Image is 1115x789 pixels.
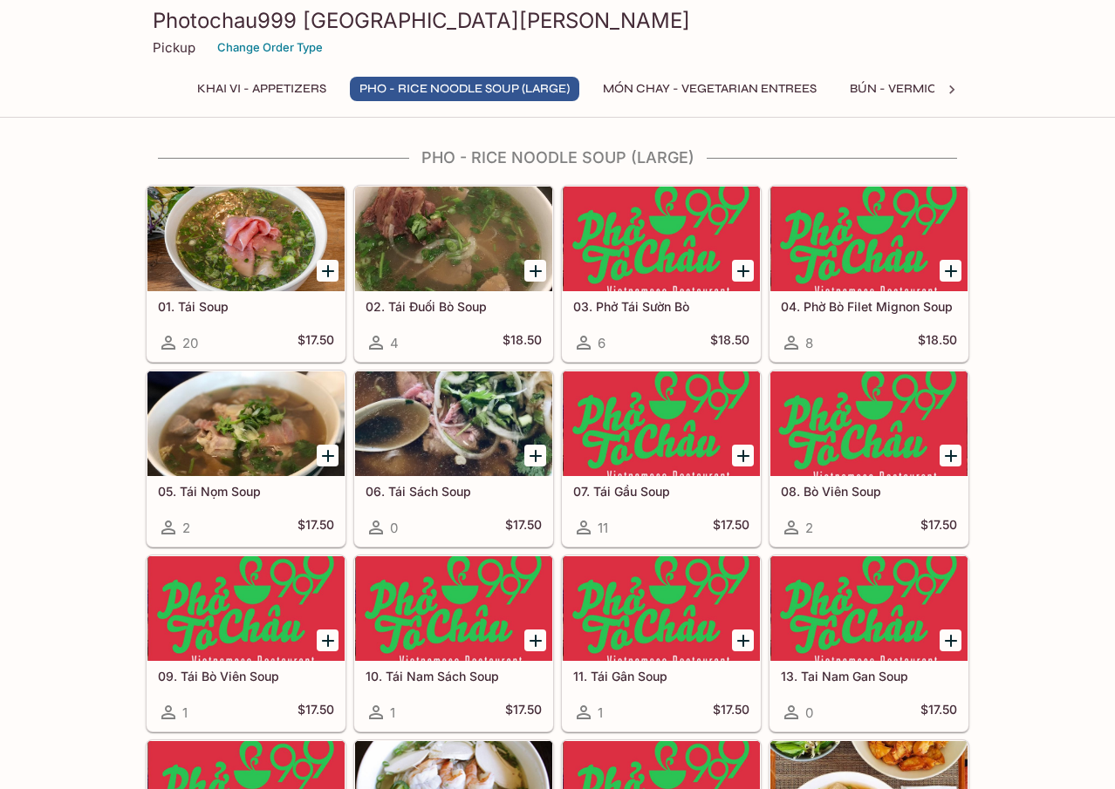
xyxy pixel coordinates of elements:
[355,556,552,661] div: 10. Tái Nam Sách Soup
[354,555,553,731] a: 10. Tái Nam Sách Soup1$17.50
[598,704,603,721] span: 1
[781,669,957,684] h5: 13. Tai Nam Gan Soup
[598,520,608,536] span: 11
[562,186,761,362] a: 03. Phở Tái Sườn Bò6$18.50
[153,39,195,56] p: Pickup
[147,555,345,731] a: 09. Tái Bò Viên Soup1$17.50
[805,335,813,351] span: 8
[147,187,345,291] div: 01. Tái Soup
[350,77,579,101] button: Pho - Rice Noodle Soup (Large)
[158,484,334,499] h5: 05. Tái Nọm Soup
[390,520,398,536] span: 0
[732,260,754,282] button: Add 03. Phở Tái Sườn Bò
[781,299,957,314] h5: 04. Phờ Bò Filet Mignon Soup
[770,371,968,476] div: 08. Bò Viên Soup
[940,445,961,466] button: Add 08. Bò Viên Soup
[770,187,968,291] div: 04. Phờ Bò Filet Mignon Soup
[317,629,339,651] button: Add 09. Tái Bò Viên Soup
[770,555,968,731] a: 13. Tai Nam Gan Soup0$17.50
[940,629,961,651] button: Add 13. Tai Nam Gan Soup
[317,445,339,466] button: Add 05. Tái Nọm Soup
[563,556,760,661] div: 11. Tái Gân Soup
[182,704,188,721] span: 1
[147,371,345,476] div: 05. Tái Nọm Soup
[147,556,345,661] div: 09. Tái Bò Viên Soup
[562,371,761,547] a: 07. Tái Gầu Soup11$17.50
[770,371,968,547] a: 08. Bò Viên Soup2$17.50
[524,445,546,466] button: Add 06. Tái Sách Soup
[366,299,542,314] h5: 02. Tái Đuối Bò Soup
[158,669,334,684] h5: 09. Tái Bò Viên Soup
[524,629,546,651] button: Add 10. Tái Nam Sách Soup
[562,555,761,731] a: 11. Tái Gân Soup1$17.50
[182,520,190,536] span: 2
[920,517,957,538] h5: $17.50
[713,517,749,538] h5: $17.50
[146,148,969,167] h4: Pho - Rice Noodle Soup (Large)
[354,186,553,362] a: 02. Tái Đuối Bò Soup4$18.50
[781,484,957,499] h5: 08. Bò Viên Soup
[732,629,754,651] button: Add 11. Tái Gân Soup
[770,556,968,661] div: 13. Tai Nam Gan Soup
[770,186,968,362] a: 04. Phờ Bò Filet Mignon Soup8$18.50
[503,332,542,353] h5: $18.50
[805,704,813,721] span: 0
[920,702,957,723] h5: $17.50
[505,702,542,723] h5: $17.50
[918,332,957,353] h5: $18.50
[188,77,336,101] button: Khai Vi - Appetizers
[355,371,552,476] div: 06. Tái Sách Soup
[209,34,331,61] button: Change Order Type
[573,484,749,499] h5: 07. Tái Gầu Soup
[298,517,334,538] h5: $17.50
[563,371,760,476] div: 07. Tái Gầu Soup
[505,517,542,538] h5: $17.50
[805,520,813,536] span: 2
[317,260,339,282] button: Add 01. Tái Soup
[390,704,395,721] span: 1
[298,332,334,353] h5: $17.50
[710,332,749,353] h5: $18.50
[147,186,345,362] a: 01. Tái Soup20$17.50
[940,260,961,282] button: Add 04. Phờ Bò Filet Mignon Soup
[573,669,749,684] h5: 11. Tái Gân Soup
[563,187,760,291] div: 03. Phở Tái Sườn Bò
[573,299,749,314] h5: 03. Phở Tái Sườn Bò
[524,260,546,282] button: Add 02. Tái Đuối Bò Soup
[366,484,542,499] h5: 06. Tái Sách Soup
[355,187,552,291] div: 02. Tái Đuối Bò Soup
[298,702,334,723] h5: $17.50
[158,299,334,314] h5: 01. Tái Soup
[713,702,749,723] h5: $17.50
[147,371,345,547] a: 05. Tái Nọm Soup2$17.50
[354,371,553,547] a: 06. Tái Sách Soup0$17.50
[390,335,399,351] span: 4
[732,445,754,466] button: Add 07. Tái Gầu Soup
[840,77,1034,101] button: BÚN - Vermicelli Noodles
[593,77,826,101] button: MÓN CHAY - Vegetarian Entrees
[153,7,962,34] h3: Photochau999 [GEOGRAPHIC_DATA][PERSON_NAME]
[598,335,605,351] span: 6
[366,669,542,684] h5: 10. Tái Nam Sách Soup
[182,335,198,351] span: 20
